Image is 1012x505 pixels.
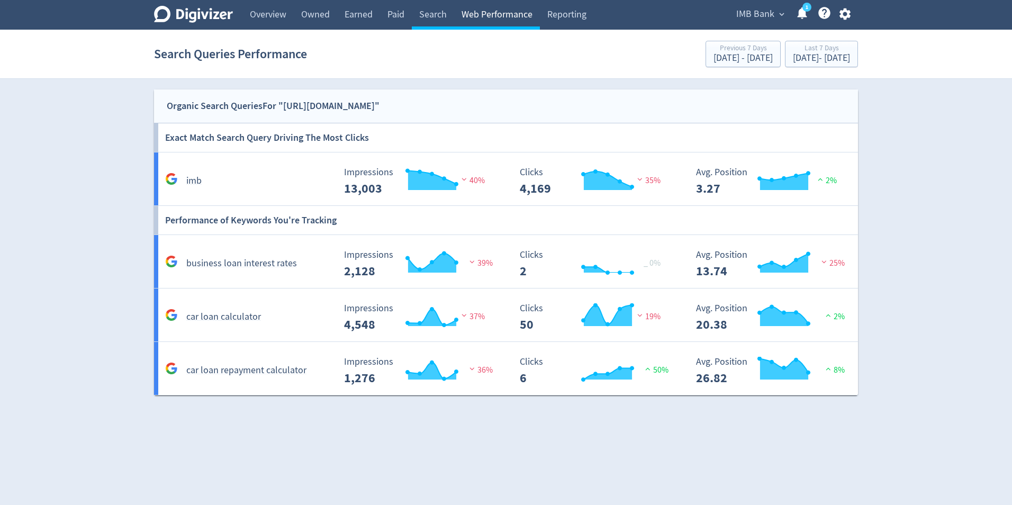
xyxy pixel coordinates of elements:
span: IMB Bank [736,6,774,23]
img: negative-performance.svg [467,258,477,266]
svg: Google Analytics [165,255,178,268]
svg: Impressions 2,128 [339,250,498,278]
span: 25% [819,258,845,268]
span: 2% [815,175,837,186]
img: negative-performance.svg [635,175,645,183]
span: 50% [643,365,668,375]
svg: Google Analytics [165,173,178,185]
h5: business loan interest rates [186,257,297,270]
a: 1 [802,3,811,12]
div: Previous 7 Days [713,44,773,53]
a: car loan repayment calculator Impressions 1,276 Impressions 1,276 36% Clicks 6 Clicks 6 50% Avg. ... [154,342,858,395]
span: 19% [635,311,661,322]
text: 1 [806,4,808,11]
h6: Performance of Keywords You're Tracking [165,206,337,235]
button: Previous 7 Days[DATE] - [DATE] [706,41,781,67]
h6: Exact Match Search Query Driving The Most Clicks [165,123,369,152]
svg: Avg. Position 3.27 [691,167,850,195]
svg: Impressions 4,548 [339,303,498,331]
svg: Impressions 13,003 [339,167,498,195]
h5: imb [186,175,202,187]
h5: car loan repayment calculator [186,364,306,377]
span: 37% [459,311,485,322]
img: negative-performance.svg [635,311,645,319]
img: positive-performance.svg [815,175,826,183]
span: 39% [467,258,493,268]
div: [DATE] - [DATE] [713,53,773,63]
span: expand_more [777,10,787,19]
svg: Avg. Position 20.38 [691,303,850,331]
a: car loan calculator Impressions 4,548 Impressions 4,548 37% Clicks 50 Clicks 50 19% Avg. Position... [154,288,858,342]
svg: Avg. Position 26.82 [691,357,850,385]
div: [DATE] - [DATE] [793,53,850,63]
svg: Google Analytics [165,309,178,321]
svg: Clicks 2 [514,250,673,278]
svg: Clicks 50 [514,303,673,331]
img: negative-performance.svg [819,258,829,266]
img: negative-performance.svg [459,175,469,183]
button: IMB Bank [733,6,787,23]
svg: Avg. Position 13.74 [691,250,850,278]
span: 2% [823,311,845,322]
span: 35% [635,175,661,186]
a: imb Impressions 13,003 Impressions 13,003 40% Clicks 4,169 Clicks 4,169 35% Avg. Position 3.27 Av... [154,152,858,206]
img: negative-performance.svg [467,365,477,373]
svg: Clicks 6 [514,357,673,385]
div: Organic Search Queries For "[URL][DOMAIN_NAME]" [167,98,379,114]
span: 40% [459,175,485,186]
img: positive-performance.svg [643,365,653,373]
svg: Clicks 4,169 [514,167,673,195]
span: _ 0% [644,258,661,268]
div: Last 7 Days [793,44,850,53]
h1: Search Queries Performance [154,37,307,71]
span: 8% [823,365,845,375]
img: positive-performance.svg [823,311,834,319]
h5: car loan calculator [186,311,261,323]
svg: Google Analytics [165,362,178,375]
img: negative-performance.svg [459,311,469,319]
svg: Impressions 1,276 [339,357,498,385]
a: business loan interest rates Impressions 2,128 Impressions 2,128 39% Clicks 2 Clicks 2 _ 0% Avg. ... [154,235,858,288]
img: positive-performance.svg [823,365,834,373]
button: Last 7 Days[DATE]- [DATE] [785,41,858,67]
span: 36% [467,365,493,375]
